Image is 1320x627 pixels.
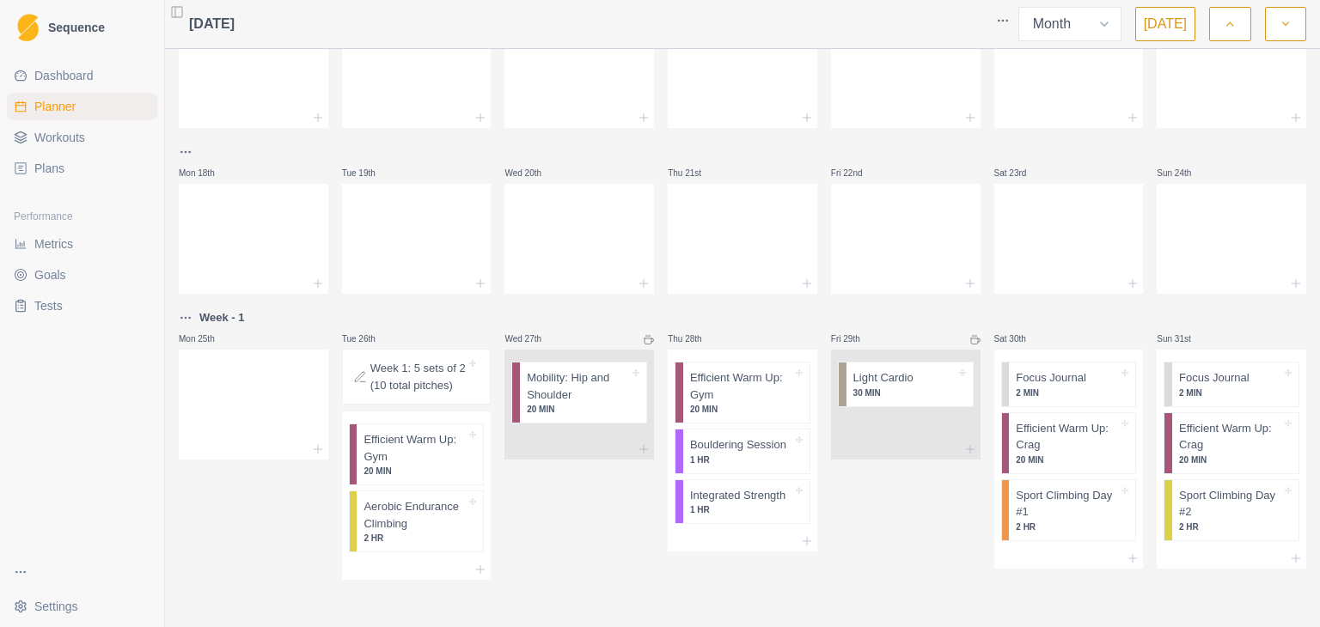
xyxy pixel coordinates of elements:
a: Tests [7,292,157,320]
p: Tue 26th [342,332,394,345]
span: Sequence [48,21,105,33]
p: Light Cardio [853,369,914,387]
div: Focus Journal2 MIN [1001,362,1137,407]
div: Mobility: Hip and Shoulder20 MIN [511,362,647,423]
p: Sat 23rd [994,167,1046,180]
p: Mobility: Hip and Shoulder [527,369,629,403]
p: Focus Journal [1179,369,1250,387]
p: 20 MIN [527,403,629,416]
p: Efficient Warm Up: Gym [690,369,792,403]
button: [DATE] [1135,7,1195,41]
div: Bouldering Session1 HR [675,429,810,474]
span: Plans [34,160,64,177]
p: Efficient Warm Up: Gym [364,431,466,465]
p: Thu 28th [668,332,719,345]
p: 20 MIN [1016,454,1118,466]
p: 20 MIN [364,465,466,478]
div: Efficient Warm Up: Crag20 MIN [1001,412,1137,474]
span: Workouts [34,129,85,146]
p: 1 HR [690,454,792,466]
div: Efficient Warm Up: Gym20 MIN [675,362,810,423]
p: Sun 24th [1157,167,1208,180]
p: Thu 21st [668,167,719,180]
a: Planner [7,93,157,120]
a: Metrics [7,230,157,258]
div: Sport Climbing Day #22 HR [1164,479,1299,541]
button: Settings [7,593,157,620]
p: Tue 19th [342,167,394,180]
p: Aerobic Endurance Climbing [364,498,466,532]
p: 30 MIN [853,387,956,399]
span: Dashboard [34,67,94,84]
p: 20 MIN [690,403,792,416]
div: Focus Journal2 MIN [1164,362,1299,407]
p: Sport Climbing Day #2 [1179,487,1281,520]
div: Sport Climbing Day #12 HR [1001,479,1137,541]
p: Wed 20th [504,167,556,180]
p: Sat 30th [994,332,1046,345]
span: Tests [34,297,63,314]
p: 2 MIN [1016,387,1118,399]
p: Week - 1 [199,309,245,326]
p: 2 MIN [1179,387,1281,399]
p: Mon 18th [179,167,230,180]
span: Metrics [34,235,73,253]
p: Sun 31st [1157,332,1208,345]
span: [DATE] [189,14,235,34]
p: Mon 25th [179,332,230,345]
p: Efficient Warm Up: Crag [1179,420,1281,454]
p: 2 HR [1016,520,1118,533]
p: 20 MIN [1179,454,1281,466]
div: Light Cardio30 MIN [838,362,974,407]
p: Wed 27th [504,332,556,345]
p: Efficient Warm Up: Crag [1016,420,1118,454]
a: LogoSequence [7,7,157,48]
a: Goals [7,261,157,289]
div: Integrated Strength1 HR [675,479,810,525]
span: Planner [34,98,76,115]
a: Dashboard [7,62,157,89]
a: Workouts [7,124,157,151]
img: Logo [17,14,39,42]
p: Fri 22nd [831,167,883,180]
div: Week 1: 5 sets of 2 (10 total pitches) [342,349,492,405]
p: Integrated Strength [690,487,785,504]
div: Performance [7,203,157,230]
a: Plans [7,155,157,182]
div: Aerobic Endurance Climbing2 HR [349,490,485,552]
div: Efficient Warm Up: Gym20 MIN [349,423,485,485]
p: Week 1: 5 sets of 2 (10 total pitches) [370,360,467,393]
p: Sport Climbing Day #1 [1016,487,1118,520]
p: Focus Journal [1016,369,1086,387]
p: 2 HR [364,532,466,545]
p: Bouldering Session [690,436,786,454]
span: Goals [34,266,66,283]
p: 2 HR [1179,520,1281,533]
div: Efficient Warm Up: Crag20 MIN [1164,412,1299,474]
p: 1 HR [690,503,792,516]
p: Fri 29th [831,332,883,345]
